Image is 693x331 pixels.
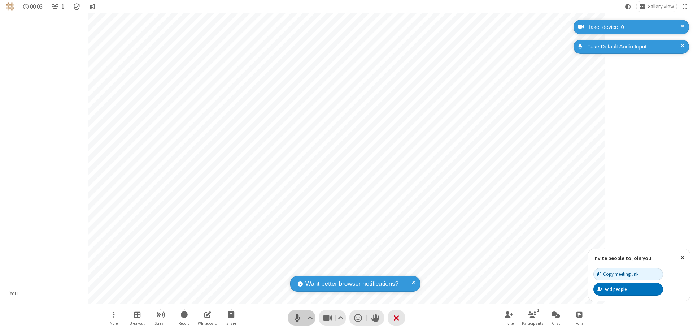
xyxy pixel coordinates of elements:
[86,1,98,12] button: Conversation
[593,255,651,262] label: Invite people to join you
[367,310,384,326] button: Raise hand
[288,310,315,326] button: Mute (⌘+Shift+A)
[575,321,583,326] span: Polls
[535,307,541,314] div: 1
[648,4,674,9] span: Gallery view
[593,283,663,295] button: Add people
[568,308,590,328] button: Open poll
[675,249,690,267] button: Close popover
[636,1,677,12] button: Change layout
[198,321,217,326] span: Whiteboard
[61,3,64,10] span: 1
[179,321,190,326] span: Record
[336,310,346,326] button: Video setting
[6,2,14,11] img: QA Selenium DO NOT DELETE OR CHANGE
[103,308,125,328] button: Open menu
[388,310,405,326] button: End or leave meeting
[680,1,690,12] button: Fullscreen
[126,308,148,328] button: Manage Breakout Rooms
[226,321,236,326] span: Share
[150,308,171,328] button: Start streaming
[130,321,145,326] span: Breakout
[319,310,346,326] button: Stop video (⌘+Shift+V)
[498,308,520,328] button: Invite participants (⌘+Shift+I)
[622,1,634,12] button: Using system theme
[173,308,195,328] button: Start recording
[504,321,514,326] span: Invite
[349,310,367,326] button: Send a reaction
[48,1,67,12] button: Open participant list
[587,23,684,31] div: fake_device_0
[20,1,46,12] div: Timer
[305,279,398,289] span: Want better browser notifications?
[552,321,560,326] span: Chat
[597,271,638,278] div: Copy meeting link
[593,268,663,280] button: Copy meeting link
[30,3,43,10] span: 00:03
[197,308,218,328] button: Open shared whiteboard
[154,321,167,326] span: Stream
[545,308,567,328] button: Open chat
[220,308,242,328] button: Start sharing
[110,321,118,326] span: More
[70,1,84,12] div: Meeting details Encryption enabled
[7,289,21,298] div: You
[585,43,684,51] div: Fake Default Audio Input
[522,308,543,328] button: Open participant list
[305,310,315,326] button: Audio settings
[522,321,543,326] span: Participants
